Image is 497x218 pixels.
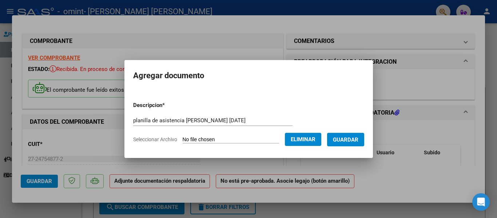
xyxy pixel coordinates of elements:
span: Guardar [333,136,358,143]
p: Descripcion [133,101,203,110]
span: Eliminar [291,136,315,143]
div: Open Intercom Messenger [472,193,490,211]
button: Eliminar [285,133,321,146]
h2: Agregar documento [133,69,364,83]
span: Seleccionar Archivo [133,136,177,142]
button: Guardar [327,133,364,146]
